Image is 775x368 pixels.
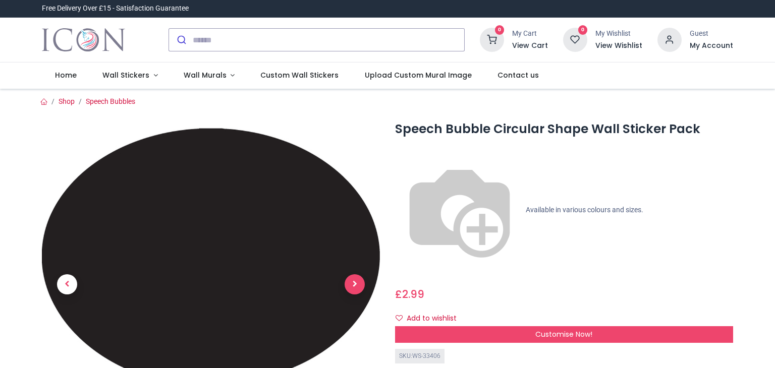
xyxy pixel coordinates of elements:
a: 0 [480,35,504,43]
span: Previous [57,274,77,294]
a: Logo of Icon Wall Stickers [42,26,125,54]
span: Next [345,274,365,294]
span: Wall Murals [184,70,227,80]
a: Speech Bubbles [86,97,135,105]
iframe: Customer reviews powered by Trustpilot [521,4,733,14]
span: £ [395,287,424,301]
div: Guest [690,29,733,39]
button: Add to wishlistAdd to wishlist [395,310,465,327]
a: Wall Stickers [89,63,171,89]
div: My Wishlist [595,29,642,39]
a: 0 [563,35,587,43]
sup: 0 [578,25,588,35]
span: 2.99 [402,287,424,301]
a: My Account [690,41,733,51]
span: Contact us [497,70,539,80]
a: Shop [59,97,75,105]
span: Upload Custom Mural Image [365,70,472,80]
a: View Cart [512,41,548,51]
img: Icon Wall Stickers [42,26,125,54]
i: Add to wishlist [396,315,403,322]
span: Customise Now! [535,329,592,339]
span: Home [55,70,77,80]
sup: 0 [495,25,505,35]
a: View Wishlist [595,41,642,51]
button: Submit [169,29,193,51]
span: Wall Stickers [102,70,149,80]
img: color-wheel.png [395,146,524,275]
span: Custom Wall Stickers [260,70,339,80]
div: My Cart [512,29,548,39]
a: Wall Murals [171,63,248,89]
div: Free Delivery Over £15 - Satisfaction Guarantee [42,4,189,14]
div: SKU: WS-33406 [395,349,445,363]
h1: Speech Bubble Circular Shape Wall Sticker Pack [395,120,733,138]
span: Available in various colours and sizes. [526,206,643,214]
